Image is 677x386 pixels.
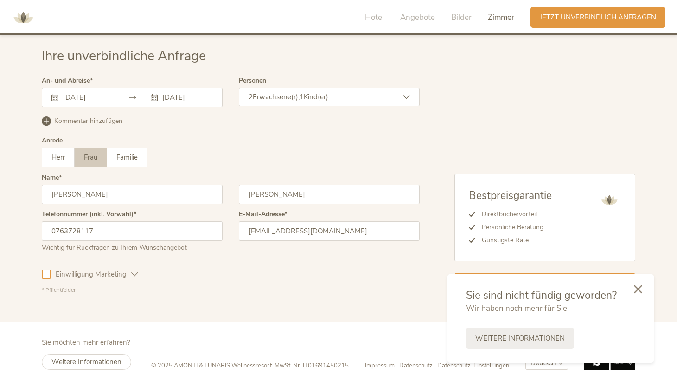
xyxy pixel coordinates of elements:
label: Personen [239,77,266,84]
span: Frau [84,153,97,162]
a: Datenschutz [399,361,437,370]
span: Herr [51,153,65,162]
span: 1 [300,92,304,102]
span: - [272,361,275,370]
input: Abreise [160,93,213,102]
label: E-Mail-Adresse [239,211,287,218]
a: AMONTI & LUNARIS Wellnessresort [9,14,37,20]
li: Direktbuchervorteil [475,208,552,221]
li: Günstigste Rate [475,234,552,247]
span: Familie [116,153,138,162]
span: Kind(er) [304,92,328,102]
div: Wichtig für Rückfragen zu Ihrem Wunschangebot [42,241,223,252]
span: Impressum [365,361,395,370]
span: Bestpreisgarantie [469,188,552,203]
a: Datenschutz-Einstellungen [437,361,509,370]
span: Bilder [451,12,472,23]
span: 2 [249,92,253,102]
img: AMONTI & LUNARIS Wellnessresort [9,4,37,32]
span: Erwachsene(r), [253,92,300,102]
span: Einwilligung Marketing [51,270,131,279]
div: * Pflichtfelder [42,286,420,294]
span: MwSt-Nr. IT01691450215 [275,361,349,370]
label: Telefonnummer (inkl. Vorwahl) [42,211,136,218]
label: An- und Abreise [42,77,93,84]
input: Nachname [239,185,420,204]
input: Vorname [42,185,223,204]
input: Anreise [61,93,114,102]
span: Zimmer [488,12,514,23]
span: Kommentar hinzufügen [54,116,122,126]
span: Sie sind nicht fündig geworden? [466,288,617,302]
a: Impressum [365,361,399,370]
span: Weitere Informationen [475,334,565,343]
span: Jetzt unverbindlich anfragen [540,13,656,22]
input: Telefonnummer (inkl. Vorwahl) [42,221,223,241]
div: Anrede [42,137,63,144]
a: Weitere Informationen [42,354,131,370]
span: Ihre unverbindliche Anfrage [42,47,206,65]
label: Name [42,174,62,181]
span: Wir haben noch mehr für Sie! [466,303,569,314]
span: © 2025 AMONTI & LUNARIS Wellnessresort [151,361,272,370]
span: Datenschutz [399,361,433,370]
span: Sie möchten mehr erfahren? [42,338,130,347]
span: Angebote [400,12,435,23]
span: Hotel [365,12,384,23]
input: E-Mail-Adresse [239,221,420,241]
li: Persönliche Beratung [475,221,552,234]
span: Weitere Informationen [51,357,121,367]
img: AMONTI & LUNARIS Wellnessresort [598,188,621,212]
a: Weitere Informationen [466,328,574,349]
